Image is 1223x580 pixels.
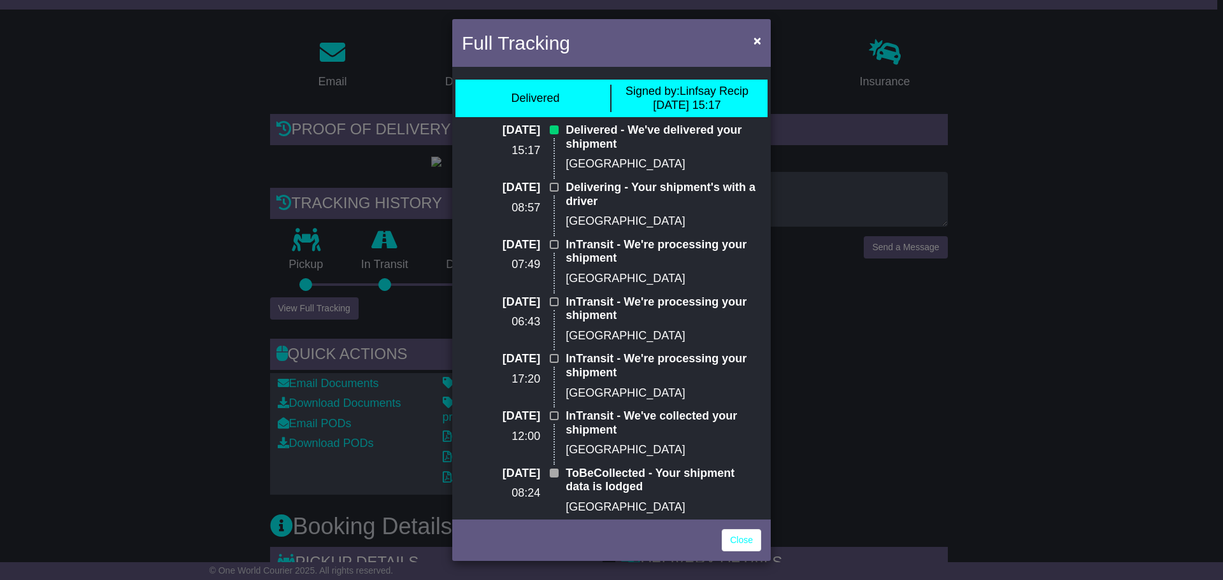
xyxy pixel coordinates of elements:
p: 15:17 [462,144,540,158]
h4: Full Tracking [462,29,570,57]
p: [DATE] [462,409,540,423]
p: [GEOGRAPHIC_DATA] [566,272,761,286]
p: 12:00 [462,430,540,444]
p: [DATE] [462,238,540,252]
p: InTransit - We're processing your shipment [566,295,761,323]
div: Linfsay Recip [DATE] 15:17 [626,85,748,112]
p: Delivered - We've delivered your shipment [566,124,761,151]
p: 08:57 [462,201,540,215]
p: InTransit - We're processing your shipment [566,238,761,265]
p: 06:43 [462,315,540,329]
p: ToBeCollected - Your shipment data is lodged [566,467,761,494]
button: Close [747,27,768,53]
p: 08:24 [462,486,540,500]
p: [GEOGRAPHIC_DATA] [566,329,761,343]
p: [GEOGRAPHIC_DATA] [566,443,761,457]
p: [DATE] [462,181,540,195]
p: [GEOGRAPHIC_DATA] [566,215,761,229]
span: Signed by: [626,85,680,97]
p: [DATE] [462,124,540,138]
p: 07:49 [462,258,540,272]
p: InTransit - We're processing your shipment [566,352,761,379]
p: Delivering - Your shipment's with a driver [566,181,761,208]
p: [DATE] [462,295,540,309]
p: InTransit - We've collected your shipment [566,409,761,437]
p: [GEOGRAPHIC_DATA] [566,386,761,400]
p: [DATE] [462,467,540,481]
p: [DATE] [462,352,540,366]
p: 17:20 [462,372,540,386]
a: Close [722,529,761,551]
p: [GEOGRAPHIC_DATA] [566,500,761,514]
span: × [754,33,761,48]
p: [GEOGRAPHIC_DATA] [566,157,761,171]
div: Delivered [511,92,559,106]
